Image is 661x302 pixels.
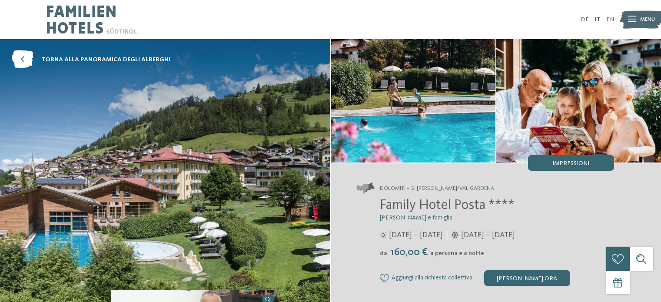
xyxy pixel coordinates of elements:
[451,232,459,239] i: Orari d'apertura inverno
[331,39,496,163] img: Family hotel in Val Gardena: un luogo speciale
[581,17,589,23] a: DE
[484,270,570,286] div: [PERSON_NAME] ora
[380,199,515,212] span: Family Hotel Posta ****
[461,230,515,241] span: [DATE] – [DATE]
[552,160,589,166] span: Impressioni
[41,55,170,64] span: torna alla panoramica degli alberghi
[12,51,170,69] a: torna alla panoramica degli alberghi
[380,215,452,221] span: [PERSON_NAME] e famiglia
[380,250,387,256] span: da
[640,16,655,23] span: Menu
[392,275,472,282] span: Aggiungi alla richiesta collettiva
[430,250,484,256] span: a persona e a notte
[496,39,661,163] img: Family hotel in Val Gardena: un luogo speciale
[389,230,443,241] span: [DATE] – [DATE]
[595,17,600,23] a: IT
[388,247,429,258] span: 160,00 €
[380,232,387,239] i: Orari d'apertura estate
[380,185,494,192] span: Dolomiti – S. [PERSON_NAME]/Val Gardena
[606,17,614,23] a: EN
